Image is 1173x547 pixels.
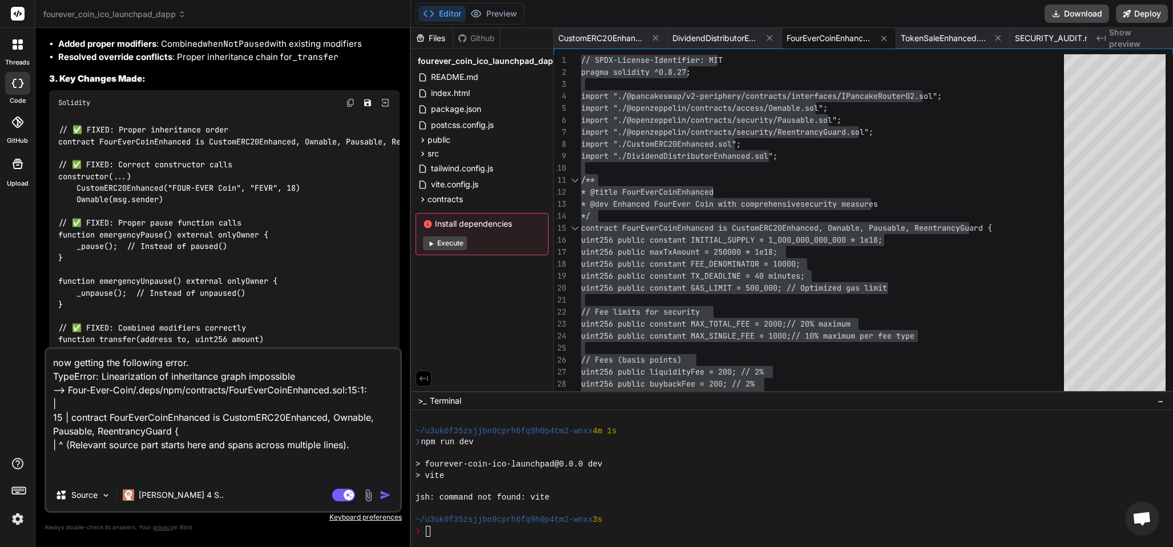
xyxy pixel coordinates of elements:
[45,522,402,533] p: Always double-check its answers. Your in Bind
[581,355,682,365] span: // Fees (basis points)
[554,162,566,174] div: 10
[554,294,566,306] div: 21
[58,98,90,107] span: Solidity
[43,9,186,20] span: fourever_coin_ico_launchpad_dapp
[453,33,500,44] div: Github
[787,319,850,329] span: // 20% maximum
[346,98,355,107] img: copy
[421,437,473,448] span: npm run dev
[787,33,872,44] span: FourEverCoinEnhanced.sol
[466,6,522,22] button: Preview
[800,199,878,209] span: security measures
[567,174,582,186] div: Click to collapse the range.
[423,218,541,230] span: Install dependencies
[554,186,566,198] div: 12
[554,114,566,126] div: 6
[428,134,450,146] span: public
[581,91,809,101] span: import "./@pancakeswap/v2-periphery/contracts/inte
[581,259,791,269] span: uint256 public constant FEE_DENOMINATOR = 1000
[46,349,400,479] textarea: now getting the following error. TypeError: Linearization of inheritance graph impossible --> Fou...
[581,139,741,149] span: import "./CustomERC20Enhanced.sol";
[430,395,461,407] span: Terminal
[581,127,809,137] span: import "./@openzeppelin/contracts/security/Reentra
[416,526,421,537] span: ❯
[200,26,251,37] code: unpaused()
[203,38,269,50] code: whenNotPaused
[554,318,566,330] div: 23
[581,55,723,65] span: // SPDX-License-Identifier: MIT
[1116,5,1168,23] button: Deploy
[1158,395,1164,407] span: −
[581,67,691,77] span: pragma solidity ^0.8.27;
[581,391,755,401] span: uint256 public rewardsFee = 600; // 6%
[901,33,986,44] span: TokenSaleEnhanced.sol
[416,470,444,481] span: > vite
[554,198,566,210] div: 13
[809,91,942,101] span: rfaces/IPancakeRouter02.sol";
[139,489,224,501] p: [PERSON_NAME] 4 S..
[554,138,566,150] div: 8
[581,283,791,293] span: uint256 public constant GAS_LIMIT = 500_000; /
[123,489,134,501] img: Claude 4 Sonnet
[554,342,566,354] div: 25
[416,437,421,448] span: ❯
[791,235,882,245] span: _000_000_000 * 1e18;
[581,271,791,281] span: uint256 public constant TX_DEADLINE = 40 minut
[581,235,791,245] span: uint256 public constant INITIAL_SUPPLY = 1_000
[554,378,566,390] div: 28
[554,366,566,378] div: 27
[430,162,494,175] span: tailwind.config.js
[791,283,887,293] span: / Optimized gas limit
[581,367,764,377] span: uint256 public liquidityFee = 200; // 2%
[581,151,777,161] span: import "./DividendDistributorEnhanced.sol";
[362,489,375,502] img: attachment
[554,354,566,366] div: 26
[416,514,593,525] span: ~/u3uk0f35zsjjbn9cprh6fq9h0p4tm2-wnxx
[581,331,791,341] span: uint256 public constant MAX_SINGLE_FEE = 1000;
[428,194,463,205] span: contracts
[554,102,566,114] div: 5
[416,492,550,503] span: jsh: command not found: vite
[1155,392,1166,410] button: −
[554,78,566,90] div: 3
[809,103,828,113] span: ol";
[581,223,809,233] span: contract FourEverCoinEnhanced is CustomERC20Enhanc
[567,222,582,234] div: Click to collapse the range.
[423,236,467,250] button: Execute
[809,127,873,137] span: ncyGuard.sol";
[581,103,809,113] span: import "./@openzeppelin/contracts/access/Ownable.s
[430,118,495,132] span: postcss.config.js
[554,330,566,342] div: 24
[380,98,390,108] img: Open in Browser
[554,234,566,246] div: 16
[791,259,800,269] span: 0;
[416,426,593,437] span: ~/u3uk0f35zsjjbn9cprh6fq9h0p4tm2-wnxx
[5,58,30,67] label: threads
[554,126,566,138] div: 7
[581,379,755,389] span: uint256 public buybackFee = 200; // 2%
[144,26,185,37] code: _pause()
[430,70,479,84] span: README.md
[58,51,400,64] li: : Proper inheritance chain for
[1125,501,1159,536] a: Open chat
[360,95,376,111] button: Save file
[809,115,841,125] span: e.sol";
[554,246,566,258] div: 17
[292,51,338,63] code: _transfer
[554,390,566,402] div: 29
[592,514,602,525] span: 3s
[1045,5,1109,23] button: Download
[554,90,566,102] div: 4
[8,509,27,529] img: settings
[259,26,311,37] code: _unpause()
[58,38,156,49] strong: Added proper modifiers
[49,73,146,84] strong: 3. Key Changes Made:
[101,490,111,500] img: Pick Models
[153,524,174,530] span: privacy
[7,179,29,188] label: Upload
[554,54,566,66] div: 1
[10,96,26,106] label: code
[380,489,391,501] img: icon
[554,150,566,162] div: 9
[554,66,566,78] div: 2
